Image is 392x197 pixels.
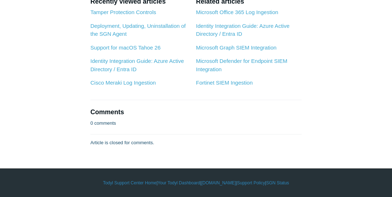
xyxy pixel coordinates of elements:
[158,180,200,186] a: Your Todyl Dashboard
[90,139,154,146] p: Article is closed for comments.
[196,44,277,51] a: Microsoft Graph SIEM Integration
[196,58,287,72] a: Microsoft Defender for Endpoint SIEM Integration
[90,23,186,37] a: Deployment, Updating, Uninstallation of the SGN Agent
[90,44,161,51] a: Support for macOS Tahoe 26
[237,180,265,186] a: Support Policy
[90,120,116,127] p: 0 comments
[266,180,289,186] a: SGN Status
[90,9,156,15] a: Tamper Protection Controls
[103,180,157,186] a: Todyl Support Center Home
[90,107,302,117] h2: Comments
[196,9,278,15] a: Microsoft Office 365 Log Ingestion
[196,80,253,86] a: Fortinet SIEM Ingestion
[90,80,156,86] a: Cisco Meraki Log Ingestion
[201,180,236,186] a: [DOMAIN_NAME]
[90,58,184,72] a: Identity Integration Guide: Azure Active Directory / Entra ID
[196,23,290,37] a: Identity Integration Guide: Azure Active Directory / Entra ID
